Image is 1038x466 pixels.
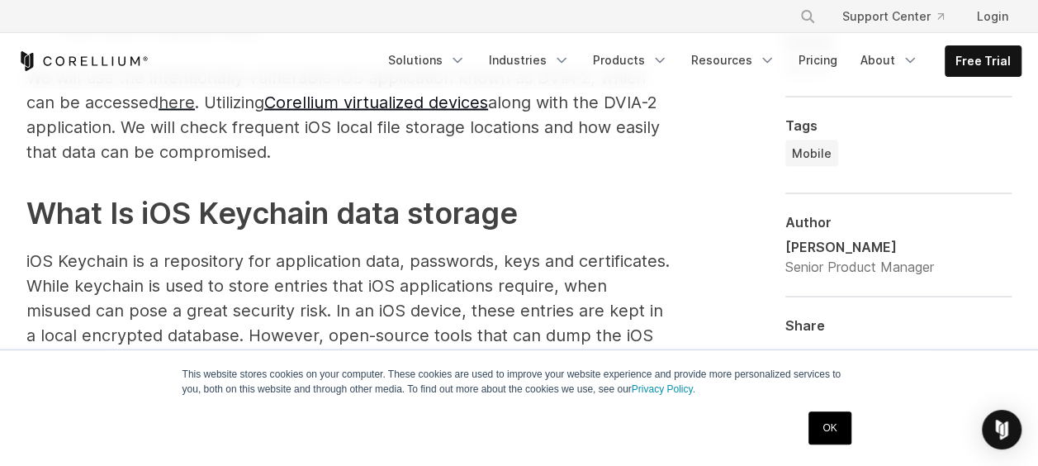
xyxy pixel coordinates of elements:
h2: What Is iOS Keychain data storage [26,190,675,235]
div: Navigation Menu [780,2,1021,31]
a: Support Center [829,2,957,31]
a: OK [808,411,851,445]
a: Mobile [785,140,838,166]
div: Senior Product Manager [785,256,934,276]
div: Tags [785,116,1012,133]
a: here [159,92,195,112]
a: About [851,45,928,75]
div: [PERSON_NAME] [785,236,934,256]
span: Mobile [792,145,832,161]
a: Pricing [789,45,847,75]
a: Resources [681,45,785,75]
p: We will use the intentionally vulnerable iOS application known as DVIA-2, which can be accessed .... [26,64,675,164]
div: Author [785,213,1012,230]
p: iOS Keychain is a repository for application data, passwords, keys and certificates. While keycha... [26,248,675,421]
div: Share [785,316,1012,333]
a: Industries [479,45,580,75]
a: Privacy Policy. [632,383,695,395]
button: Search [793,2,822,31]
a: Corellium Home [17,51,149,71]
a: Products [583,45,678,75]
a: Free Trial [946,46,1021,76]
a: Solutions [378,45,476,75]
a: Corellium virtualized devices [264,92,488,112]
div: Open Intercom Messenger [982,410,1021,449]
div: Navigation Menu [378,45,1021,77]
p: This website stores cookies on your computer. These cookies are used to improve your website expe... [182,367,856,397]
a: Login [964,2,1021,31]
